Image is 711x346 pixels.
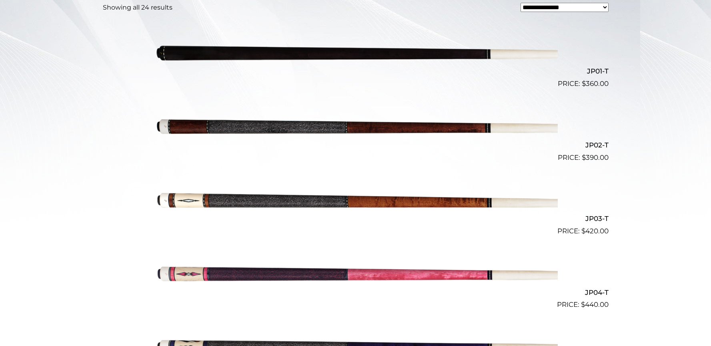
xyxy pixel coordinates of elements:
img: JP04-T [154,240,558,307]
h2: JP04-T [103,285,609,300]
a: JP04-T $440.00 [103,240,609,310]
bdi: 360.00 [582,80,609,87]
a: JP01-T $360.00 [103,19,609,89]
bdi: 420.00 [581,227,609,235]
bdi: 390.00 [582,153,609,161]
span: $ [581,227,585,235]
img: JP02-T [154,92,558,159]
img: JP03-T [154,166,558,233]
h2: JP02-T [103,137,609,152]
span: $ [582,80,586,87]
bdi: 440.00 [581,300,609,308]
span: $ [582,153,586,161]
select: Shop order [521,3,609,12]
h2: JP03-T [103,211,609,226]
h2: JP01-T [103,64,609,79]
a: JP02-T $390.00 [103,92,609,163]
img: JP01-T [154,19,558,86]
a: JP03-T $420.00 [103,166,609,237]
p: Showing all 24 results [103,3,172,12]
span: $ [581,300,585,308]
